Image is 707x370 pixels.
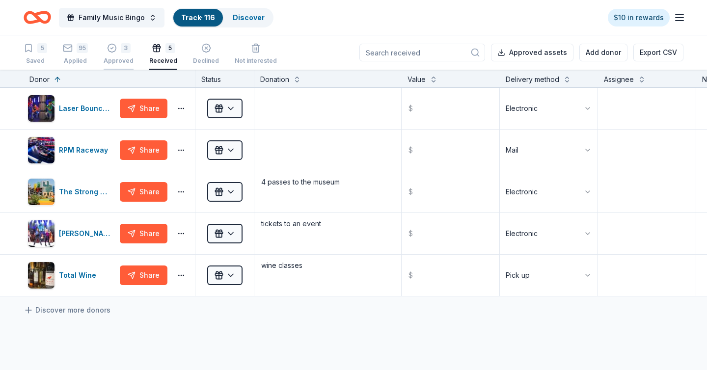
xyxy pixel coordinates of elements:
button: Image for Tilles Center for the Performing Arts[PERSON_NAME] Center for the Performing Arts [27,220,116,247]
div: Donor [29,74,50,85]
button: Image for Total WineTotal Wine [27,262,116,289]
a: Discover [233,13,265,22]
button: 95Applied [63,39,88,70]
img: Image for Tilles Center for the Performing Arts [28,220,54,247]
button: Image for The Strong National Museum of PlayThe Strong National Museum of Play [27,178,116,206]
button: 3Approved [104,39,134,70]
div: [PERSON_NAME] Center for the Performing Arts [59,228,116,239]
div: 95 [77,43,88,53]
button: 5Saved [24,39,47,70]
div: The Strong National Museum of Play [59,186,116,198]
div: 5 [165,43,175,53]
button: Image for Laser Bounce (Long Island)Laser Bounce ([GEOGRAPHIC_DATA]) [27,95,116,122]
img: Image for Laser Bounce (Long Island) [28,95,54,122]
button: Share [120,265,167,285]
div: Status [195,70,254,87]
div: Not interested [235,57,277,65]
input: Search received [359,44,485,61]
span: Family Music Bingo [79,12,145,24]
button: 5Received [149,39,177,70]
img: Image for Total Wine [28,262,54,289]
button: Share [120,224,167,243]
button: Share [120,99,167,118]
button: Share [120,140,167,160]
img: Image for RPM Raceway [28,137,54,163]
div: Total Wine [59,269,100,281]
div: Declined [193,57,219,65]
textarea: wine classes [255,256,400,295]
div: Received [149,57,177,65]
div: Assignee [604,74,634,85]
div: RPM Raceway [59,144,112,156]
button: Track· 116Discover [172,8,273,27]
div: Value [408,74,426,85]
button: Share [120,182,167,202]
a: Discover more donors [24,304,110,316]
div: Delivery method [506,74,559,85]
button: Export CSV [633,44,683,61]
div: 3 [121,43,131,53]
button: Approved assets [491,44,573,61]
button: Add donor [579,44,627,61]
div: Applied [63,57,88,65]
a: Home [24,6,51,29]
div: Approved [104,57,134,65]
div: Donation [260,74,289,85]
textarea: tickets to an event [255,214,400,253]
button: Image for RPM RacewayRPM Raceway [27,136,116,164]
a: $10 in rewards [608,9,670,26]
textarea: 4 passes to the museum [255,172,400,211]
button: Family Music Bingo [59,8,164,27]
button: Not interested [235,39,277,70]
button: Declined [193,39,219,70]
div: Saved [24,57,47,65]
div: Laser Bounce ([GEOGRAPHIC_DATA]) [59,103,116,114]
a: Track· 116 [181,13,215,22]
div: 5 [37,43,47,53]
img: Image for The Strong National Museum of Play [28,179,54,205]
